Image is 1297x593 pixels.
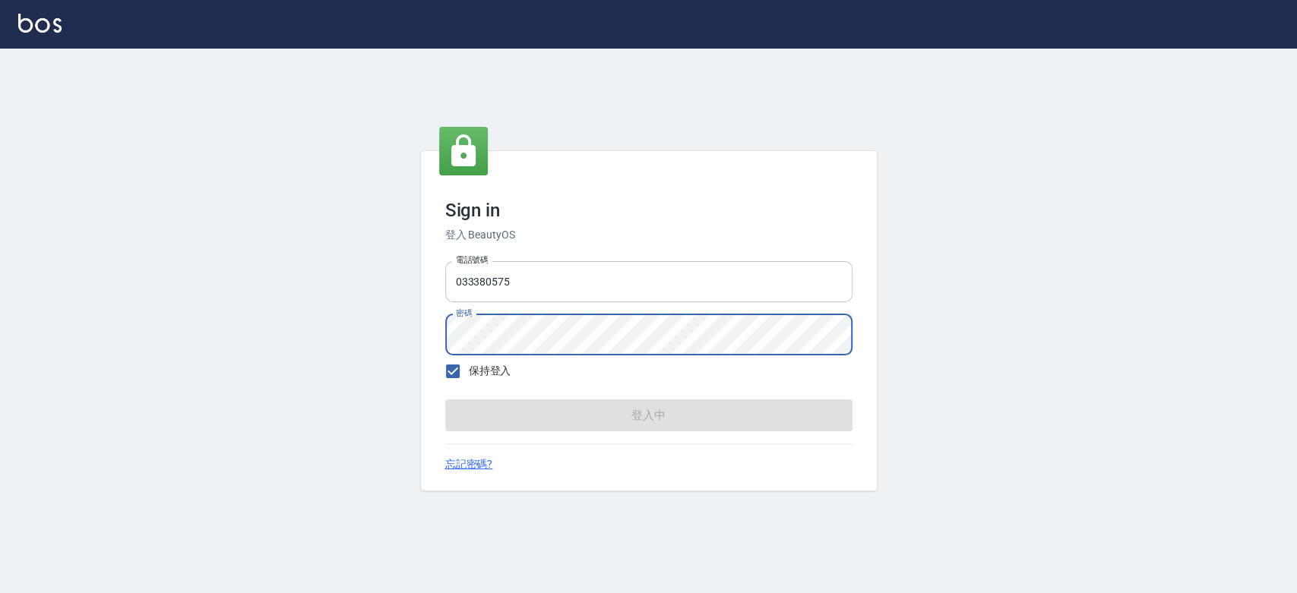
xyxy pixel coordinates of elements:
span: 保持登入 [469,363,511,379]
h3: Sign in [445,200,853,221]
h6: 登入 BeautyOS [445,227,853,243]
a: 忘記密碼? [445,456,493,472]
label: 電話號碼 [456,254,488,266]
img: Logo [18,14,62,33]
label: 密碼 [456,308,472,319]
